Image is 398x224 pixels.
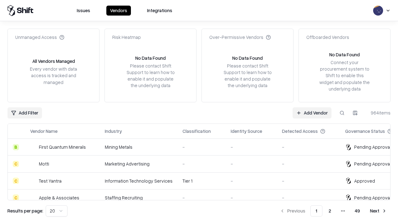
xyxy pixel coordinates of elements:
button: 1 [310,205,322,217]
div: Staffing Recruiting [105,194,173,201]
img: Apple & Associates [30,194,36,201]
div: C [13,178,19,184]
div: Every vendor with data access is tracked and managed [28,66,79,85]
div: Test Yantra [39,178,62,184]
div: - [282,144,335,150]
div: Industry [105,128,122,134]
div: Tier 1 [183,178,221,184]
div: Marketing Advertising [105,161,173,167]
nav: pagination [276,205,391,217]
div: Classification [183,128,211,134]
div: - [231,161,272,167]
div: Connect your procurement system to Shift to enable this widget and populate the underlying data [319,59,370,92]
div: - [183,194,221,201]
div: - [231,194,272,201]
div: C [13,194,19,201]
div: Vendor Name [30,128,58,134]
div: Pending Approval [354,144,391,150]
div: Mining Metals [105,144,173,150]
p: Results per page: [7,208,43,214]
img: Test Yantra [30,178,36,184]
div: Motti [39,161,49,167]
div: C [13,161,19,167]
img: First Quantum Minerals [30,144,36,150]
div: Detected Access [282,128,318,134]
button: Integrations [143,6,176,16]
div: No Data Found [135,55,166,61]
div: Pending Approval [354,161,391,167]
a: Add Vendor [293,107,331,119]
div: No Data Found [232,55,263,61]
div: - [231,144,272,150]
div: Governance Status [345,128,385,134]
button: Issues [73,6,94,16]
div: - [231,178,272,184]
div: - [282,194,335,201]
button: Vendors [106,6,131,16]
div: Pending Approval [354,194,391,201]
button: 49 [350,205,365,217]
div: Identity Source [231,128,262,134]
button: 2 [324,205,336,217]
img: Motti [30,161,36,167]
div: - [282,178,335,184]
div: Please contact Shift Support to learn how to enable it and populate the underlying data [125,63,176,89]
div: Risk Heatmap [112,34,141,40]
button: Next [366,205,391,217]
div: - [183,161,221,167]
div: Information Technology Services [105,178,173,184]
div: - [183,144,221,150]
button: Add Filter [7,107,42,119]
div: Over-Permissive Vendors [209,34,271,40]
div: Apple & Associates [39,194,79,201]
div: Approved [354,178,375,184]
div: All Vendors Managed [32,58,75,64]
div: First Quantum Minerals [39,144,86,150]
div: Offboarded Vendors [306,34,349,40]
div: B [13,144,19,150]
div: Unmanaged Access [15,34,64,40]
div: - [282,161,335,167]
div: No Data Found [329,51,360,58]
div: 964 items [366,110,391,116]
div: Please contact Shift Support to learn how to enable it and populate the underlying data [222,63,273,89]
